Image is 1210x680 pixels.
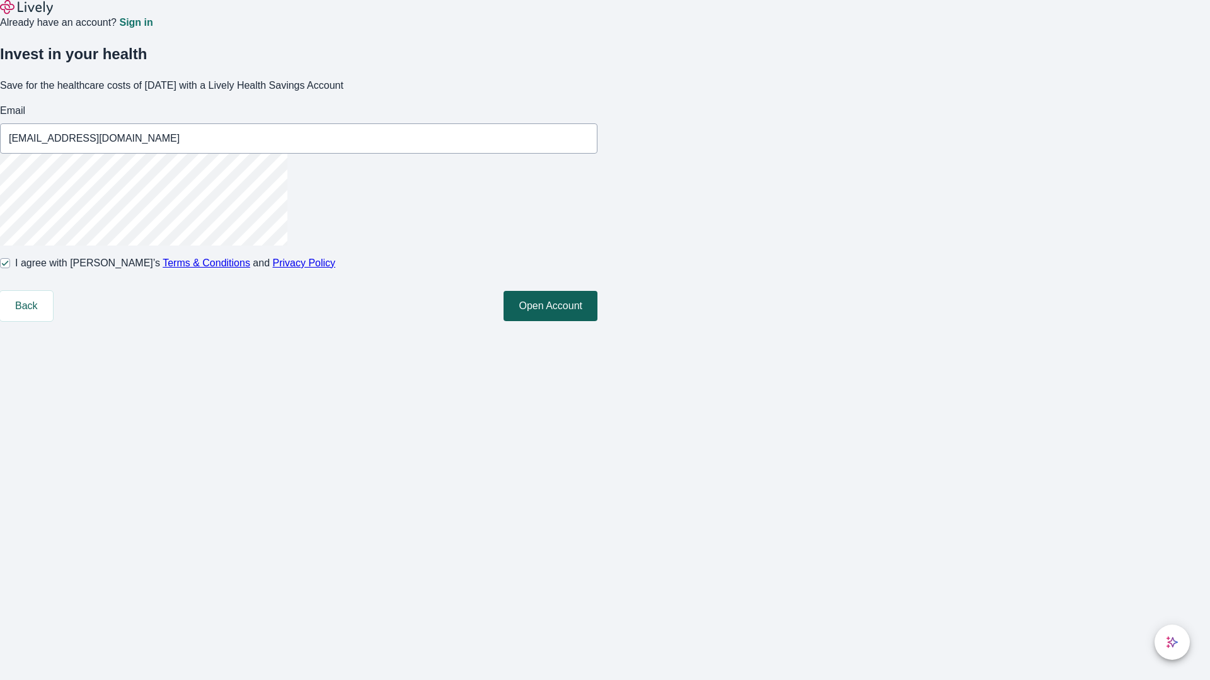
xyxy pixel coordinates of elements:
svg: Lively AI Assistant [1166,636,1178,649]
a: Terms & Conditions [163,258,250,268]
a: Privacy Policy [273,258,336,268]
a: Sign in [119,18,153,28]
button: chat [1155,625,1190,660]
span: I agree with [PERSON_NAME]’s and [15,256,335,271]
button: Open Account [504,291,597,321]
